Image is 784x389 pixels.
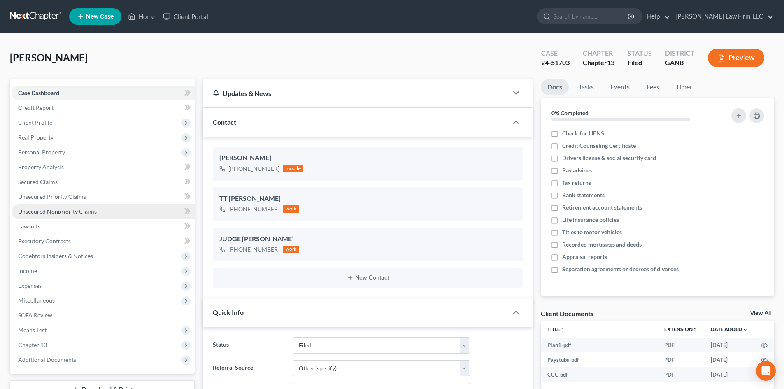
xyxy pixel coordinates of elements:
[18,252,93,259] span: Codebtors Insiders & Notices
[658,352,704,367] td: PDF
[572,79,600,95] a: Tasks
[12,219,195,234] a: Lawsuits
[18,208,97,215] span: Unsecured Nonpriority Claims
[541,367,658,382] td: CCC-pdf
[213,89,498,98] div: Updates & News
[12,100,195,115] a: Credit Report
[562,265,679,273] span: Separation agreements or decrees of divorces
[228,205,279,213] div: [PHONE_NUMBER]
[560,327,565,332] i: unfold_more
[12,189,195,204] a: Unsecured Priority Claims
[665,58,695,68] div: GANB
[18,193,86,200] span: Unsecured Priority Claims
[10,51,88,63] span: [PERSON_NAME]
[708,49,764,67] button: Preview
[669,79,699,95] a: Timer
[711,326,748,332] a: Date Added expand_more
[219,153,516,163] div: [PERSON_NAME]
[671,9,774,24] a: [PERSON_NAME] Law Firm, LLC
[18,134,54,141] span: Real Property
[704,338,754,352] td: [DATE]
[283,205,299,213] div: work
[562,203,642,212] span: Retirement account statements
[12,160,195,175] a: Property Analysis
[562,216,619,224] span: Life insurance policies
[604,79,636,95] a: Events
[541,49,570,58] div: Case
[665,49,695,58] div: District
[628,49,652,58] div: Status
[18,356,76,363] span: Additional Documents
[18,238,71,245] span: Executory Contracts
[283,246,299,253] div: work
[12,308,195,323] a: SOFA Review
[124,9,159,24] a: Home
[583,58,614,68] div: Chapter
[228,245,279,254] div: [PHONE_NUMBER]
[562,191,605,199] span: Bank statements
[213,118,236,126] span: Contact
[756,361,776,381] div: Open Intercom Messenger
[18,341,47,348] span: Chapter 13
[18,223,40,230] span: Lawsuits
[541,79,569,95] a: Docs
[219,234,516,244] div: JUDGE [PERSON_NAME]
[12,86,195,100] a: Case Dashboard
[562,179,591,187] span: Tax returns
[643,9,670,24] a: Help
[658,338,704,352] td: PDF
[228,165,279,173] div: [PHONE_NUMBER]
[640,79,666,95] a: Fees
[562,240,642,249] span: Recorded mortgages and deeds
[562,228,622,236] span: Titles to motor vehicles
[541,58,570,68] div: 24-51703
[562,166,592,175] span: Pay advices
[219,194,516,204] div: TT [PERSON_NAME]
[18,149,65,156] span: Personal Property
[547,326,565,332] a: Titleunfold_more
[562,142,636,150] span: Credit Counseling Certificate
[628,58,652,68] div: Filed
[18,326,47,333] span: Means Test
[704,367,754,382] td: [DATE]
[562,129,604,137] span: Check for LIENS
[583,49,614,58] div: Chapter
[18,267,37,274] span: Income
[18,178,58,185] span: Secured Claims
[551,109,589,116] strong: 0% Completed
[704,352,754,367] td: [DATE]
[18,163,64,170] span: Property Analysis
[541,352,658,367] td: Paystubs-pdf
[607,58,614,66] span: 13
[12,175,195,189] a: Secured Claims
[283,165,303,172] div: mobile
[213,308,244,316] span: Quick Info
[86,14,114,20] span: New Case
[209,337,288,354] label: Status
[159,9,212,24] a: Client Portal
[664,326,698,332] a: Extensionunfold_more
[693,327,698,332] i: unfold_more
[18,119,52,126] span: Client Profile
[12,204,195,219] a: Unsecured Nonpriority Claims
[18,282,42,289] span: Expenses
[18,104,54,111] span: Credit Report
[743,327,748,332] i: expand_more
[658,367,704,382] td: PDF
[562,253,607,261] span: Appraisal reports
[219,275,516,281] button: New Contact
[18,312,52,319] span: SOFA Review
[541,338,658,352] td: Plan1-pdf
[554,9,629,24] input: Search by name...
[12,234,195,249] a: Executory Contracts
[750,310,771,316] a: View All
[18,297,55,304] span: Miscellaneous
[541,309,593,318] div: Client Documents
[18,89,59,96] span: Case Dashboard
[562,154,656,162] span: Drivers license & social security card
